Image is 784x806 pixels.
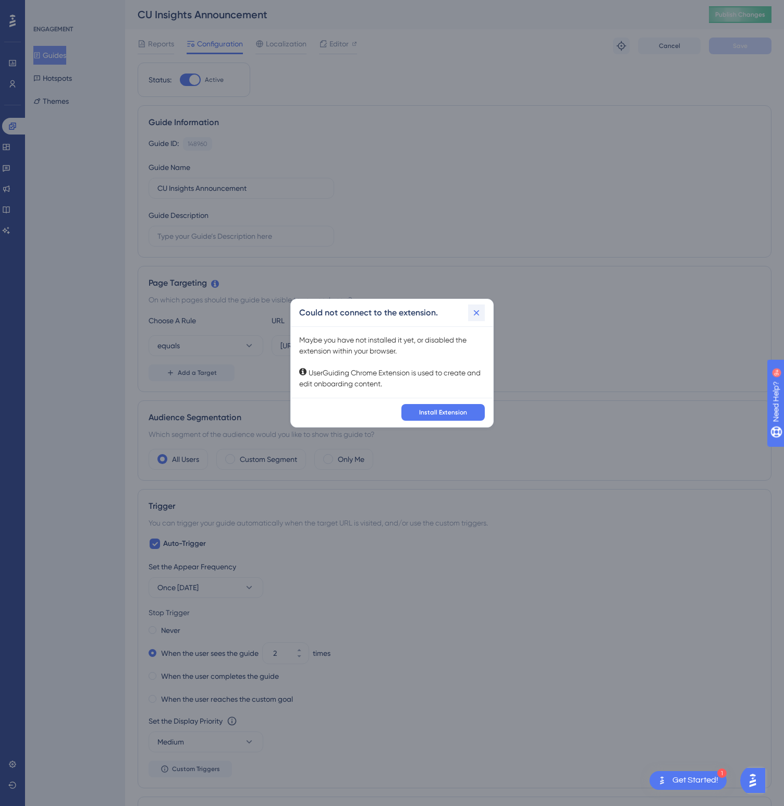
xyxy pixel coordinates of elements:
h2: Could not connect to the extension. [299,307,438,319]
div: 9+ [71,5,77,14]
span: Install Extension [419,408,467,417]
div: Maybe you have not installed it yet, or disabled the extension within your browser. UserGuiding C... [299,335,485,389]
div: Open Get Started! checklist, remaining modules: 1 [650,771,727,790]
iframe: UserGuiding AI Assistant Launcher [740,765,771,796]
div: 1 [717,768,727,778]
img: launcher-image-alternative-text [656,774,668,787]
div: Get Started! [672,775,718,786]
span: Need Help? [24,3,65,15]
